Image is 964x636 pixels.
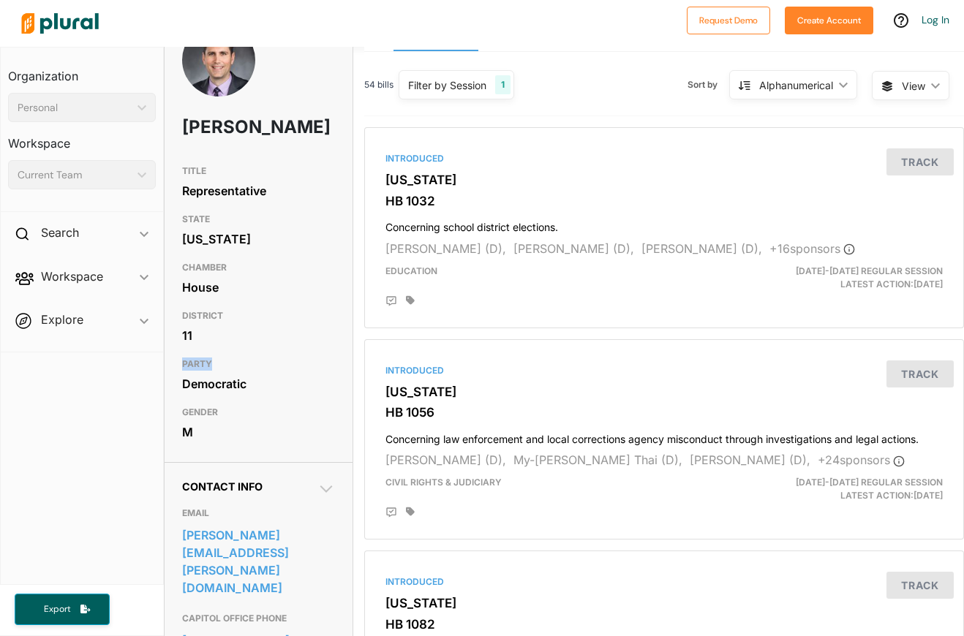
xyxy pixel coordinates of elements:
div: 11 [182,325,334,347]
a: [PERSON_NAME][EMAIL_ADDRESS][PERSON_NAME][DOMAIN_NAME] [182,524,334,599]
div: Introduced [385,364,943,377]
h3: CAPITOL OFFICE PHONE [182,610,334,627]
a: Create Account [785,12,873,27]
a: Log In [922,13,949,26]
div: Add Position Statement [385,507,397,518]
span: Civil Rights & Judiciary [385,477,502,488]
div: Democratic [182,373,334,395]
h3: DISTRICT [182,307,334,325]
span: [DATE]-[DATE] Regular Session [796,265,943,276]
h3: TITLE [182,162,334,180]
div: [US_STATE] [182,228,334,250]
h3: Workspace [8,122,156,154]
div: Add Position Statement [385,295,397,307]
h3: EMAIL [182,504,334,522]
div: Add tags [406,507,415,517]
div: Alphanumerical [759,77,833,93]
span: [PERSON_NAME] (D), [385,453,506,467]
span: Sort by [688,78,729,91]
h4: Concerning school district elections. [385,214,943,234]
span: My-[PERSON_NAME] Thai (D), [513,453,682,467]
div: Filter by Session [408,77,486,93]
span: + 16 sponsor s [769,241,855,256]
h3: HB 1056 [385,405,943,420]
h3: PARTY [182,355,334,373]
span: Contact Info [182,480,263,493]
h3: HB 1032 [385,194,943,208]
button: Export [15,594,110,625]
div: Latest Action: [DATE] [761,265,954,291]
div: 1 [495,75,511,94]
h3: [US_STATE] [385,385,943,399]
a: Request Demo [687,12,770,27]
span: [PERSON_NAME] (D), [690,453,810,467]
button: Create Account [785,7,873,34]
h3: STATE [182,211,334,228]
span: 54 bills [364,78,393,91]
span: + 24 sponsor s [818,453,905,467]
h3: Organization [8,55,156,87]
div: M [182,421,334,443]
button: Request Demo [687,7,770,34]
div: Add tags [406,295,415,306]
div: House [182,276,334,298]
h1: [PERSON_NAME] [182,105,274,149]
span: [PERSON_NAME] (D), [513,241,634,256]
h3: [US_STATE] [385,173,943,187]
div: Introduced [385,575,943,588]
div: Representative [182,180,334,202]
h4: Concerning law enforcement and local corrections agency misconduct through investigations and leg... [385,426,943,446]
div: Personal [18,100,132,116]
h3: GENDER [182,404,334,421]
h3: HB 1082 [385,617,943,632]
h2: Search [41,224,79,241]
span: Education [385,265,437,276]
div: Latest Action: [DATE] [761,476,954,502]
button: Track [886,572,954,599]
h3: CHAMBER [182,259,334,276]
span: Export [34,603,80,616]
div: Introduced [385,152,943,165]
span: View [902,78,925,94]
img: Headshot of Steve Bergquist [182,23,255,121]
span: [DATE]-[DATE] Regular Session [796,477,943,488]
h3: [US_STATE] [385,596,943,610]
button: Track [886,360,954,387]
span: [PERSON_NAME] (D), [385,241,506,256]
button: Track [886,148,954,175]
div: Current Team [18,167,132,183]
span: [PERSON_NAME] (D), [641,241,762,256]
